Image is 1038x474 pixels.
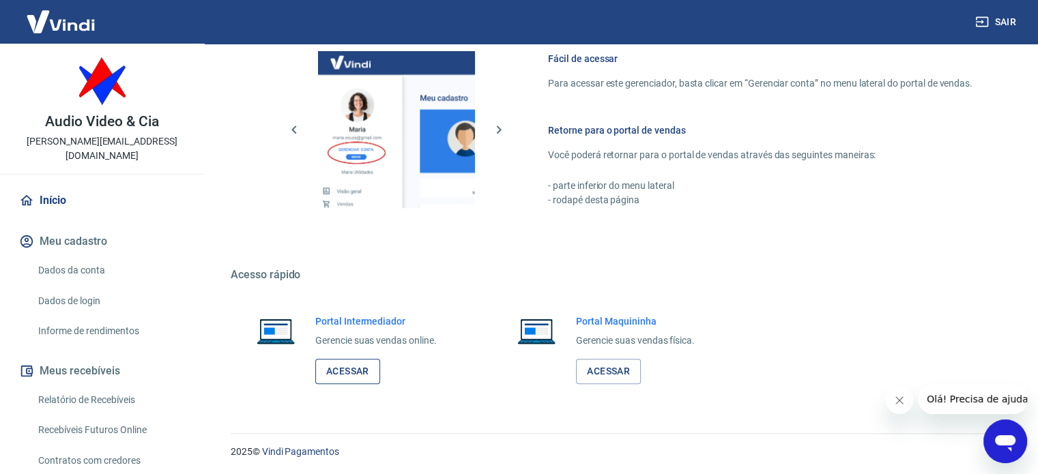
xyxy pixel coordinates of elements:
p: Gerencie suas vendas física. [576,334,695,348]
span: Olá! Precisa de ajuda? [8,10,115,20]
a: Dados da conta [33,256,188,284]
iframe: Mensagem da empresa [919,384,1027,414]
a: Informe de rendimentos [33,317,188,345]
a: Vindi Pagamentos [262,446,339,457]
h6: Portal Intermediador [315,314,437,328]
p: 2025 © [231,445,1005,459]
img: Vindi [16,1,105,42]
a: Início [16,186,188,216]
h5: Acesso rápido [231,268,1005,282]
iframe: Botão para abrir a janela de mensagens [983,419,1027,463]
a: Acessar [315,359,380,384]
p: Gerencie suas vendas online. [315,334,437,348]
h6: Retorne para o portal de vendas [548,123,972,137]
p: - parte inferior do menu lateral [548,179,972,193]
p: [PERSON_NAME][EMAIL_ADDRESS][DOMAIN_NAME] [11,134,193,163]
p: - rodapé desta página [548,193,972,207]
img: Imagem de um notebook aberto [508,314,565,347]
img: Imagem da dashboard mostrando o botão de gerenciar conta na sidebar no lado esquerdo [318,51,475,208]
button: Meu cadastro [16,226,188,256]
button: Sair [972,10,1022,35]
h6: Fácil de acessar [548,52,972,65]
h6: Portal Maquininha [576,314,695,328]
a: Dados de login [33,287,188,315]
iframe: Fechar mensagem [886,387,913,414]
p: Você poderá retornar para o portal de vendas através das seguintes maneiras: [548,148,972,162]
p: Audio Video & Cia [45,115,158,129]
img: 781f5b06-a316-4b54-ab84-1b3890fb34ae.jpeg [75,55,130,109]
img: Imagem de um notebook aberto [247,314,304,347]
a: Relatório de Recebíveis [33,386,188,414]
a: Acessar [576,359,641,384]
button: Meus recebíveis [16,356,188,386]
p: Para acessar este gerenciador, basta clicar em “Gerenciar conta” no menu lateral do portal de ven... [548,76,972,91]
a: Recebíveis Futuros Online [33,416,188,444]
